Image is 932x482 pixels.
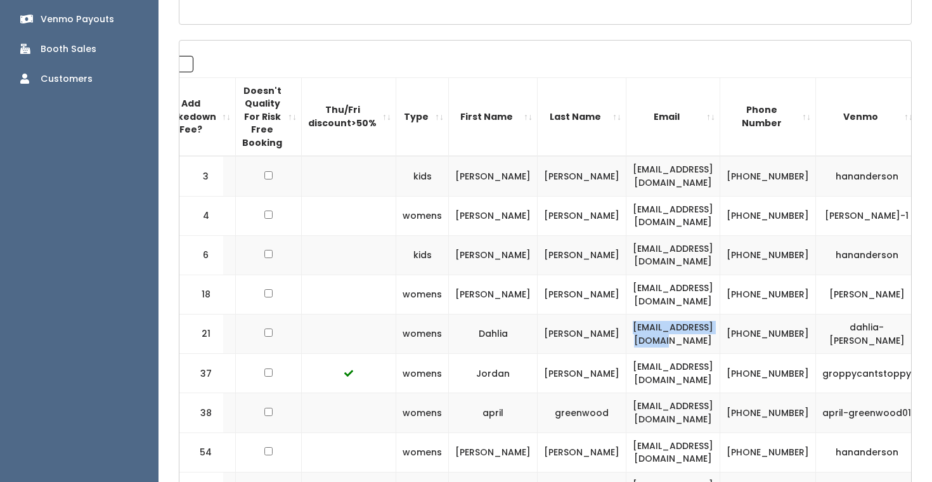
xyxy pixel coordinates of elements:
[816,235,918,275] td: hananderson
[396,156,449,196] td: kids
[538,315,626,354] td: [PERSON_NAME]
[626,196,720,235] td: [EMAIL_ADDRESS][DOMAIN_NAME]
[449,275,538,314] td: [PERSON_NAME]
[179,393,224,433] td: 38
[236,77,302,156] th: Doesn't Quality For Risk Free Booking : activate to sort column ascending
[396,196,449,235] td: womens
[538,433,626,472] td: [PERSON_NAME]
[626,433,720,472] td: [EMAIL_ADDRESS][DOMAIN_NAME]
[449,235,538,275] td: [PERSON_NAME]
[179,235,224,275] td: 6
[449,354,538,393] td: Jordan
[449,77,538,156] th: First Name: activate to sort column ascending
[179,315,224,354] td: 21
[538,235,626,275] td: [PERSON_NAME]
[816,156,918,196] td: hananderson
[626,275,720,314] td: [EMAIL_ADDRESS][DOMAIN_NAME]
[538,196,626,235] td: [PERSON_NAME]
[720,315,816,354] td: [PHONE_NUMBER]
[179,156,224,196] td: 3
[720,393,816,433] td: [PHONE_NUMBER]
[41,42,96,56] div: Booth Sales
[41,72,93,86] div: Customers
[449,393,538,433] td: april
[720,196,816,235] td: [PHONE_NUMBER]
[626,354,720,393] td: [EMAIL_ADDRESS][DOMAIN_NAME]
[816,275,918,314] td: [PERSON_NAME]
[449,433,538,472] td: [PERSON_NAME]
[538,156,626,196] td: [PERSON_NAME]
[816,77,918,156] th: Venmo: activate to sort column ascending
[720,77,816,156] th: Phone Number: activate to sort column ascending
[396,275,449,314] td: womens
[626,393,720,433] td: [EMAIL_ADDRESS][DOMAIN_NAME]
[41,13,114,26] div: Venmo Payouts
[720,156,816,196] td: [PHONE_NUMBER]
[816,196,918,235] td: [PERSON_NAME]-1
[816,354,918,393] td: groppycantstoppy
[626,156,720,196] td: [EMAIL_ADDRESS][DOMAIN_NAME]
[720,354,816,393] td: [PHONE_NUMBER]
[396,77,449,156] th: Type: activate to sort column ascending
[179,196,224,235] td: 4
[159,77,236,156] th: Add Takedown Fee?: activate to sort column ascending
[396,354,449,393] td: womens
[449,156,538,196] td: [PERSON_NAME]
[179,275,224,314] td: 18
[816,433,918,472] td: hananderson
[816,315,918,354] td: dahlia-[PERSON_NAME]
[538,393,626,433] td: greenwood
[720,235,816,275] td: [PHONE_NUMBER]
[720,433,816,472] td: [PHONE_NUMBER]
[449,315,538,354] td: Dahlia
[538,275,626,314] td: [PERSON_NAME]
[626,77,720,156] th: Email: activate to sort column ascending
[626,235,720,275] td: [EMAIL_ADDRESS][DOMAIN_NAME]
[179,354,224,393] td: 37
[396,235,449,275] td: kids
[396,433,449,472] td: womens
[816,393,918,433] td: april-greenwood01
[396,315,449,354] td: womens
[302,77,396,156] th: Thu/Fri discount&gt;50%: activate to sort column ascending
[626,315,720,354] td: [EMAIL_ADDRESS][DOMAIN_NAME]
[538,354,626,393] td: [PERSON_NAME]
[396,393,449,433] td: womens
[538,77,626,156] th: Last Name: activate to sort column ascending
[720,275,816,314] td: [PHONE_NUMBER]
[179,433,224,472] td: 54
[449,196,538,235] td: [PERSON_NAME]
